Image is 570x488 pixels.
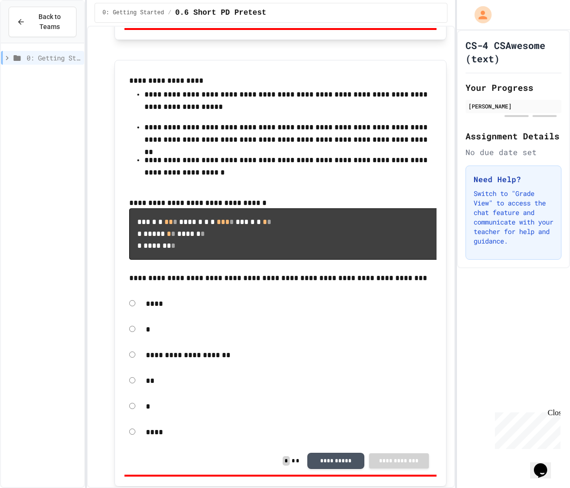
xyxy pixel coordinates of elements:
[4,4,66,60] div: Chat with us now!Close
[168,9,171,17] span: /
[27,53,80,63] span: 0: Getting Started
[491,409,560,449] iframe: chat widget
[468,102,559,110] div: [PERSON_NAME]
[530,450,560,478] iframe: chat widget
[465,81,561,94] h2: Your Progress
[465,146,561,158] div: No due date set
[474,174,553,185] h3: Need Help?
[31,12,68,32] span: Back to Teams
[103,9,164,17] span: 0: Getting Started
[175,7,266,19] span: 0.6 Short PD Pretest
[465,39,561,65] h1: CS-4 CSAwesome (text)
[465,4,494,26] div: My Account
[465,129,561,143] h2: Assignment Details
[474,189,553,246] p: Switch to "Grade View" to access the chat feature and communicate with your teacher for help and ...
